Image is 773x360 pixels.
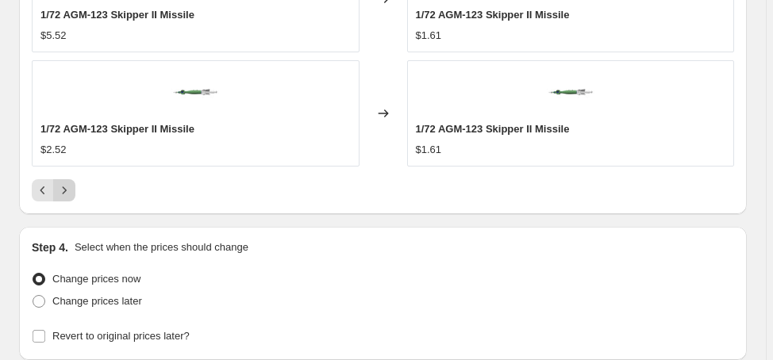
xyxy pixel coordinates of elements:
[416,9,570,21] span: 1/72 AGM-123 Skipper II Missile
[40,9,194,21] span: 1/72 AGM-123 Skipper II Missile
[53,179,75,201] button: Next
[171,69,219,117] img: 132-agm-123-skipper-ii-missile-set-of-2-mpm-hobbies-1_1024x1024_2x_50224440-61b3-4658-8a27-34f465...
[40,144,67,155] span: $2.52
[416,29,442,41] span: $1.61
[547,69,594,117] img: 132-agm-123-skipper-ii-missile-set-of-2-mpm-hobbies-1_1024x1024_2x_50224440-61b3-4658-8a27-34f465...
[52,273,140,285] span: Change prices now
[416,144,442,155] span: $1.61
[32,179,75,201] nav: Pagination
[52,295,142,307] span: Change prices later
[52,330,190,342] span: Revert to original prices later?
[40,123,194,135] span: 1/72 AGM-123 Skipper II Missile
[32,179,54,201] button: Previous
[416,123,570,135] span: 1/72 AGM-123 Skipper II Missile
[32,239,68,255] h2: Step 4.
[40,29,67,41] span: $5.52
[75,239,248,255] p: Select when the prices should change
